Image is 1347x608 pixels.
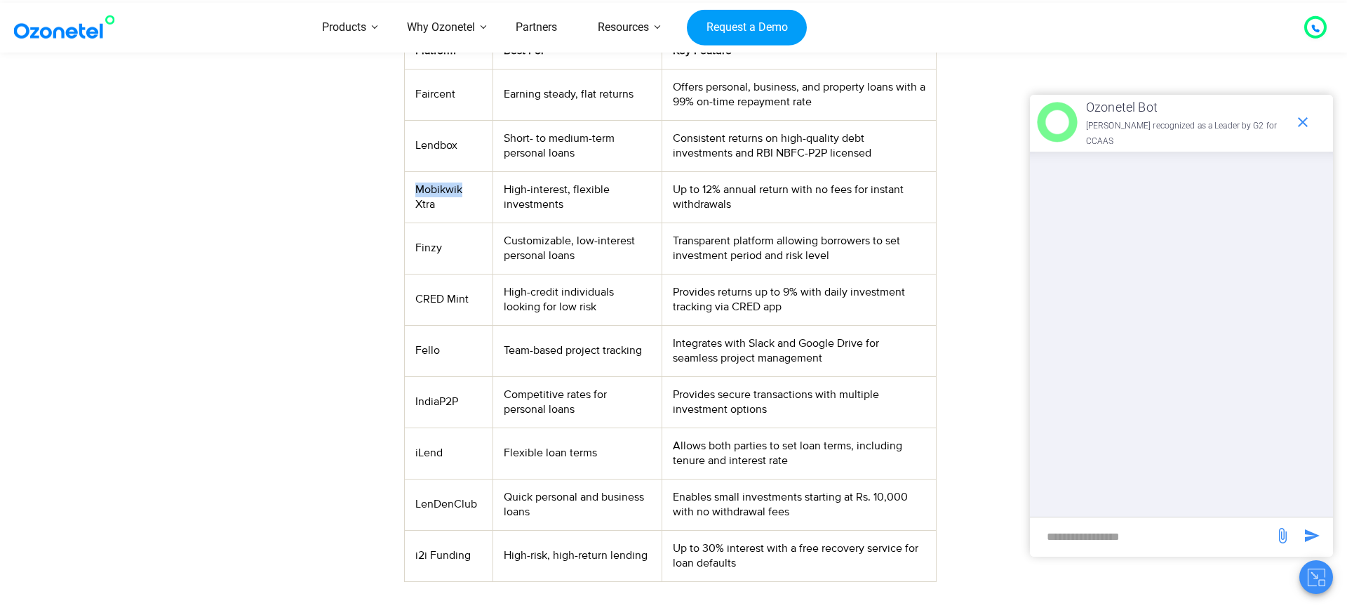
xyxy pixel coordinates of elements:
[492,120,662,171] td: Short- to medium-term personal loans
[687,9,807,46] a: Request a Demo
[405,274,492,325] td: CRED Mint
[1086,119,1287,149] p: [PERSON_NAME] recognized as a Leader by G2 for CCAAS
[405,120,492,171] td: Lendbox
[492,274,662,325] td: High-credit individuals looking for low risk
[1037,102,1078,143] img: header
[405,530,492,581] td: i2i Funding
[1299,560,1333,594] button: Close chat
[492,479,662,530] td: Quick personal and business loans
[492,171,662,223] td: High-interest, flexible investments
[492,376,662,428] td: Competitive rates for personal loans
[662,171,936,223] td: Up to 12% annual return with no fees for instant withdrawals
[1037,524,1267,550] div: new-msg-input
[1289,108,1317,136] span: end chat or minimize
[492,325,662,376] td: Team-based project tracking
[662,274,936,325] td: Provides returns up to 9% with daily investment tracking via CRED app
[662,530,936,581] td: Up to 30% interest with a free recovery service for loan defaults
[1298,522,1326,550] span: send message
[1268,522,1296,550] span: send message
[662,223,936,274] td: Transparent platform allowing borrowers to set investment period and risk level
[302,3,387,53] a: Products
[492,530,662,581] td: High-risk, high-return lending
[405,325,492,376] td: Fello
[492,69,662,120] td: Earning steady, flat returns
[387,3,495,53] a: Why Ozonetel
[662,120,936,171] td: Consistent returns on high-quality debt investments and RBI NBFC-P2P licensed
[662,428,936,479] td: Allows both parties to set loan terms, including tenure and interest rate
[405,428,492,479] td: iLend
[577,3,669,53] a: Resources
[405,479,492,530] td: LenDenClub
[662,69,936,120] td: Offers personal, business, and property loans with a 99% on-time repayment rate
[662,325,936,376] td: Integrates with Slack and Google Drive for seamless project management
[405,376,492,428] td: IndiaP2P
[1086,96,1287,119] p: Ozonetel Bot
[662,376,936,428] td: Provides secure transactions with multiple investment options
[492,223,662,274] td: Customizable, low-interest personal loans
[405,171,492,223] td: Mobikwik Xtra
[405,69,492,120] td: Faircent
[662,479,936,530] td: Enables small investments starting at Rs. 10,000 with no withdrawal fees
[495,3,577,53] a: Partners
[405,223,492,274] td: Finzy
[492,428,662,479] td: Flexible loan terms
